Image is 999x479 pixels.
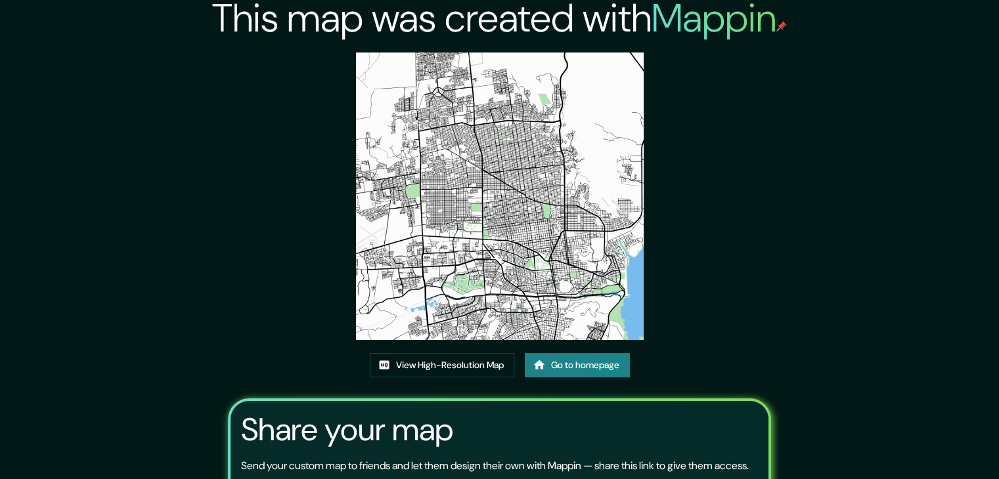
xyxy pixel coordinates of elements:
h3: Share your map [241,411,453,448]
a: Go to homepage [525,353,630,377]
img: mappin-pin [776,21,787,31]
img: created-map [356,52,644,340]
p: Send your custom map to friends and let them design their own with Mappin — share this link to gi... [241,458,749,474]
a: View High-Resolution Map [370,353,514,377]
